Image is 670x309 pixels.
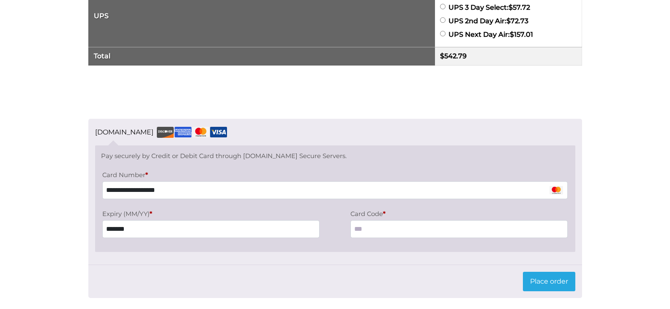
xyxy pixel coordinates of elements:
[210,127,227,137] img: visa
[95,126,227,139] label: [DOMAIN_NAME]
[440,52,467,60] bdi: 542.79
[509,3,513,11] span: $
[350,208,568,220] label: Card Code
[175,127,191,137] img: amex
[510,30,533,38] bdi: 157.01
[440,52,444,60] span: $
[448,17,528,25] label: UPS 2nd Day Air:
[88,47,435,66] th: Total
[448,30,533,38] label: UPS Next Day Air:
[157,127,174,138] img: discover
[509,3,530,11] bdi: 57.72
[506,17,511,25] span: $
[510,30,514,38] span: $
[102,169,568,181] label: Card Number
[448,3,530,11] label: UPS 3 Day Select:
[88,76,217,109] iframe: reCAPTCHA
[523,272,575,291] button: Place order
[101,151,569,161] p: Pay securely by Credit or Debit Card through [DOMAIN_NAME] Secure Servers.
[102,208,320,220] label: Expiry (MM/YY)
[506,17,528,25] bdi: 72.73
[192,127,209,137] img: mastercard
